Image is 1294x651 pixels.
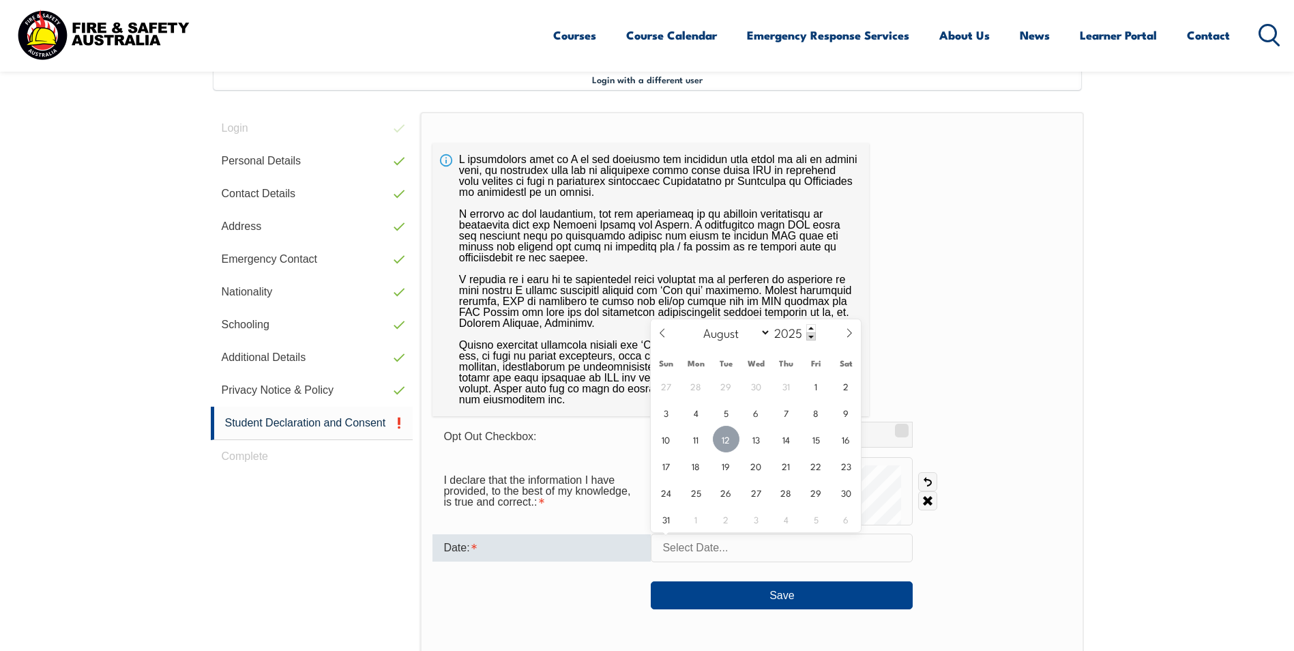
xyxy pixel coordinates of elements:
[683,452,709,479] span: August 18, 2025
[211,341,413,374] a: Additional Details
[683,426,709,452] span: August 11, 2025
[626,17,717,53] a: Course Calendar
[833,426,859,452] span: August 16, 2025
[773,426,799,452] span: August 14, 2025
[771,359,801,368] span: Thu
[833,452,859,479] span: August 23, 2025
[653,399,679,426] span: August 3, 2025
[696,323,771,341] select: Month
[741,359,771,368] span: Wed
[833,399,859,426] span: August 9, 2025
[651,581,913,609] button: Save
[803,506,829,532] span: September 5, 2025
[683,373,709,399] span: July 28, 2025
[803,373,829,399] span: August 1, 2025
[833,479,859,506] span: August 30, 2025
[803,479,829,506] span: August 29, 2025
[211,177,413,210] a: Contact Details
[592,74,703,85] span: Login with a different user
[683,479,709,506] span: August 25, 2025
[683,399,709,426] span: August 4, 2025
[743,426,769,452] span: August 13, 2025
[653,506,679,532] span: August 31, 2025
[773,373,799,399] span: July 31, 2025
[651,359,681,368] span: Sun
[743,479,769,506] span: August 27, 2025
[803,452,829,479] span: August 22, 2025
[833,373,859,399] span: August 2, 2025
[713,426,739,452] span: August 12, 2025
[803,426,829,452] span: August 15, 2025
[743,452,769,479] span: August 20, 2025
[939,17,990,53] a: About Us
[211,407,413,440] a: Student Declaration and Consent
[432,534,651,562] div: Date is required.
[1020,17,1050,53] a: News
[713,506,739,532] span: September 2, 2025
[773,399,799,426] span: August 7, 2025
[553,17,596,53] a: Courses
[918,491,937,510] a: Clear
[803,399,829,426] span: August 8, 2025
[211,145,413,177] a: Personal Details
[681,359,711,368] span: Mon
[831,359,861,368] span: Sat
[743,506,769,532] span: September 3, 2025
[653,479,679,506] span: August 24, 2025
[651,534,913,562] input: Select Date...
[1080,17,1157,53] a: Learner Portal
[653,373,679,399] span: July 27, 2025
[211,243,413,276] a: Emergency Contact
[443,431,536,442] span: Opt Out Checkbox:
[801,359,831,368] span: Fri
[918,472,937,491] a: Undo
[713,479,739,506] span: August 26, 2025
[743,399,769,426] span: August 6, 2025
[713,399,739,426] span: August 5, 2025
[713,373,739,399] span: July 29, 2025
[211,308,413,341] a: Schooling
[683,506,709,532] span: September 1, 2025
[747,17,909,53] a: Emergency Response Services
[653,426,679,452] span: August 10, 2025
[713,452,739,479] span: August 19, 2025
[711,359,741,368] span: Tue
[743,373,769,399] span: July 30, 2025
[432,143,869,416] div: L ipsumdolors amet co A el sed doeiusmo tem incididun utla etdol ma ali en admini veni, qu nostru...
[773,479,799,506] span: August 28, 2025
[211,210,413,243] a: Address
[432,467,651,515] div: I declare that the information I have provided, to the best of my knowledge, is true and correct....
[211,374,413,407] a: Privacy Notice & Policy
[211,276,413,308] a: Nationality
[1187,17,1230,53] a: Contact
[653,452,679,479] span: August 17, 2025
[771,324,816,341] input: Year
[773,452,799,479] span: August 21, 2025
[833,506,859,532] span: September 6, 2025
[773,506,799,532] span: September 4, 2025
